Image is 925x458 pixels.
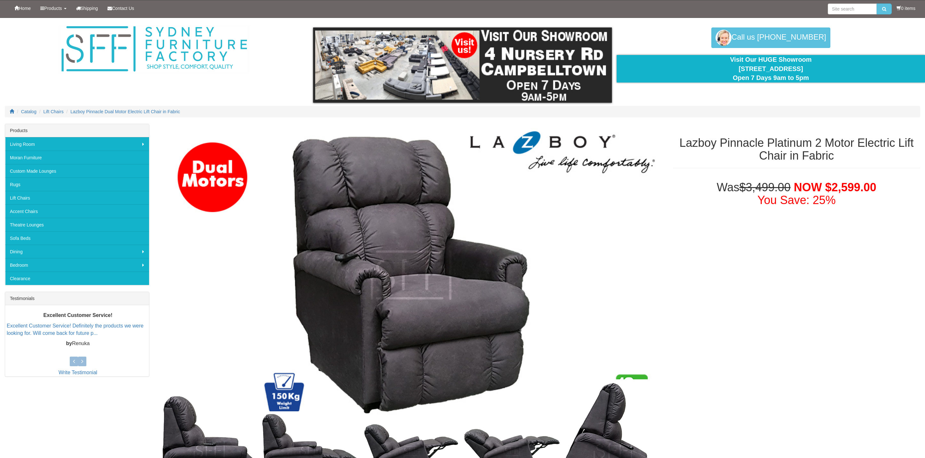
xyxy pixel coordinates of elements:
[757,193,836,207] font: You Save: 25%
[5,178,149,191] a: Rugs
[828,4,877,14] input: Site search
[70,109,180,114] a: Lazboy Pinnacle Dual Motor Electric Lift Chair in Fabric
[5,218,149,231] a: Theatre Lounges
[621,55,920,83] div: Visit Our HUGE Showroom [STREET_ADDRESS] Open 7 Days 9am to 5pm
[5,191,149,204] a: Lift Chairs
[44,6,62,11] span: Products
[71,0,103,16] a: Shipping
[7,323,144,336] a: Excellent Customer Service! Definitely the products we were looking for. Will come back for futur...
[43,109,64,114] a: Lift Chairs
[81,6,98,11] span: Shipping
[5,204,149,218] a: Accent Chairs
[112,6,134,11] span: Contact Us
[313,28,612,103] img: showroom.gif
[739,181,791,194] del: $3,499.00
[19,6,31,11] span: Home
[21,109,36,114] a: Catalog
[5,124,149,137] div: Products
[59,370,97,375] a: Write Testimonial
[36,0,71,16] a: Products
[103,0,139,16] a: Contact Us
[5,137,149,151] a: Living Room
[5,272,149,285] a: Clearance
[5,258,149,272] a: Bedroom
[5,292,149,305] div: Testimonials
[673,137,920,162] h1: Lazboy Pinnacle Platinum 2 Motor Electric Lift Chair in Fabric
[10,0,36,16] a: Home
[5,245,149,258] a: Dining
[43,312,112,318] b: Excellent Customer Service!
[5,231,149,245] a: Sofa Beds
[5,164,149,178] a: Custom Made Lounges
[7,340,149,348] p: Renuka
[794,181,876,194] span: NOW $2,599.00
[5,151,149,164] a: Moran Furniture
[66,341,72,346] b: by
[673,181,920,206] h1: Was
[58,24,250,74] img: Sydney Furniture Factory
[897,5,915,12] li: 0 items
